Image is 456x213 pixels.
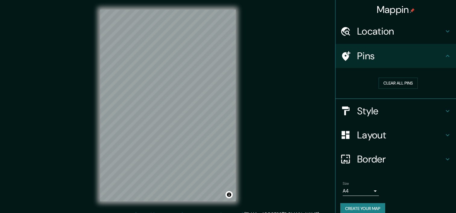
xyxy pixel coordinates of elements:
[379,78,418,89] button: Clear all pins
[335,44,456,68] div: Pins
[357,153,444,165] h4: Border
[335,123,456,147] div: Layout
[357,50,444,62] h4: Pins
[343,181,349,186] label: Size
[100,10,236,201] canvas: Map
[225,191,233,198] button: Toggle attribution
[357,105,444,117] h4: Style
[335,99,456,123] div: Style
[357,25,444,37] h4: Location
[335,147,456,171] div: Border
[377,4,415,16] h4: Mappin
[410,8,415,13] img: pin-icon.png
[357,129,444,141] h4: Layout
[343,186,379,196] div: A4
[335,19,456,43] div: Location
